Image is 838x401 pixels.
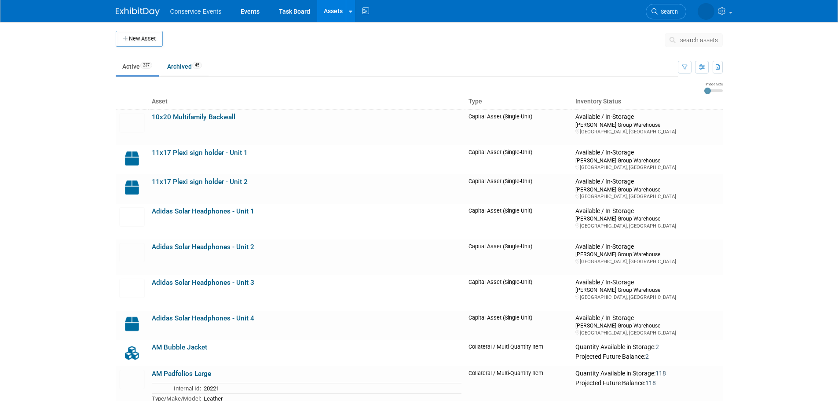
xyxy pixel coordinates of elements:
[152,343,207,351] a: AM Bubble Jacket
[201,383,462,394] td: 20221
[658,8,678,15] span: Search
[119,149,145,168] img: Capital-Asset-Icon-2.png
[575,330,719,336] div: [GEOGRAPHIC_DATA], [GEOGRAPHIC_DATA]
[680,37,718,44] span: search assets
[575,149,719,157] div: Available / In-Storage
[575,223,719,229] div: [GEOGRAPHIC_DATA], [GEOGRAPHIC_DATA]
[575,121,719,129] div: [PERSON_NAME] Group Warehouse
[704,81,723,87] div: Image Size
[655,343,659,350] span: 2
[575,343,719,351] div: Quantity Available in Storage:
[575,207,719,215] div: Available / In-Storage
[575,164,719,171] div: [GEOGRAPHIC_DATA], [GEOGRAPHIC_DATA]
[116,7,160,16] img: ExhibitDay
[465,109,572,145] td: Capital Asset (Single-Unit)
[119,178,145,197] img: Capital-Asset-Icon-2.png
[152,207,254,215] a: Adidas Solar Headphones - Unit 1
[116,58,159,75] a: Active237
[575,279,719,287] div: Available / In-Storage
[152,383,201,394] td: Internal Id:
[665,33,723,47] button: search assets
[575,215,719,222] div: [PERSON_NAME] Group Warehouse
[575,129,719,135] div: [GEOGRAPHIC_DATA], [GEOGRAPHIC_DATA]
[152,314,254,322] a: Adidas Solar Headphones - Unit 4
[465,174,572,203] td: Capital Asset (Single-Unit)
[575,250,719,258] div: [PERSON_NAME] Group Warehouse
[575,314,719,322] div: Available / In-Storage
[152,243,254,251] a: Adidas Solar Headphones - Unit 2
[698,3,714,20] img: Abby Reaves
[575,178,719,186] div: Available / In-Storage
[465,239,572,275] td: Capital Asset (Single-Unit)
[152,178,248,186] a: 11x17 Plexi sign holder - Unit 2
[465,340,572,366] td: Collateral / Multi-Quantity Item
[575,370,719,378] div: Quantity Available in Storage:
[119,314,145,334] img: Capital-Asset-Icon-2.png
[575,294,719,301] div: [GEOGRAPHIC_DATA], [GEOGRAPHIC_DATA]
[645,353,649,360] span: 2
[646,4,686,19] a: Search
[140,62,152,69] span: 237
[152,370,211,378] a: AM Padfolios Large
[575,157,719,164] div: [PERSON_NAME] Group Warehouse
[465,94,572,109] th: Type
[116,31,163,47] button: New Asset
[465,204,572,239] td: Capital Asset (Single-Unit)
[575,351,719,361] div: Projected Future Balance:
[575,286,719,294] div: [PERSON_NAME] Group Warehouse
[465,145,572,174] td: Capital Asset (Single-Unit)
[575,322,719,329] div: [PERSON_NAME] Group Warehouse
[465,311,572,340] td: Capital Asset (Single-Unit)
[575,186,719,193] div: [PERSON_NAME] Group Warehouse
[575,193,719,200] div: [GEOGRAPHIC_DATA], [GEOGRAPHIC_DATA]
[575,258,719,265] div: [GEOGRAPHIC_DATA], [GEOGRAPHIC_DATA]
[152,279,254,287] a: Adidas Solar Headphones - Unit 3
[161,58,209,75] a: Archived45
[192,62,202,69] span: 45
[170,8,222,15] span: Conservice Events
[575,378,719,387] div: Projected Future Balance:
[148,94,465,109] th: Asset
[655,370,666,377] span: 118
[645,379,656,386] span: 118
[465,275,572,311] td: Capital Asset (Single-Unit)
[119,343,145,363] img: Collateral-Icon-2.png
[575,243,719,251] div: Available / In-Storage
[152,113,235,121] a: 10x20 Multifamily Backwall
[152,149,248,157] a: 11x17 Plexi sign holder - Unit 1
[575,113,719,121] div: Available / In-Storage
